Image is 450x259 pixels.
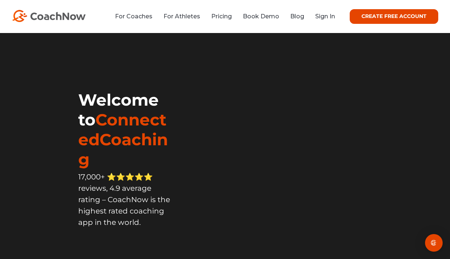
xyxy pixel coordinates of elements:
[211,13,232,20] a: Pricing
[78,110,168,169] span: ConnectedCoaching
[315,13,335,20] a: Sign In
[243,13,279,20] a: Book Demo
[425,234,443,252] div: Open Intercom Messenger
[163,13,200,20] a: For Athletes
[115,13,152,20] a: For Coaches
[350,9,438,24] a: CREATE FREE ACCOUNT
[78,172,170,227] span: 17,000+ ⭐️⭐️⭐️⭐️⭐️ reviews, 4.9 average rating – CoachNow is the highest rated coaching app in th...
[78,90,172,169] h1: Welcome to
[290,13,304,20] a: Blog
[12,10,86,22] img: CoachNow Logo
